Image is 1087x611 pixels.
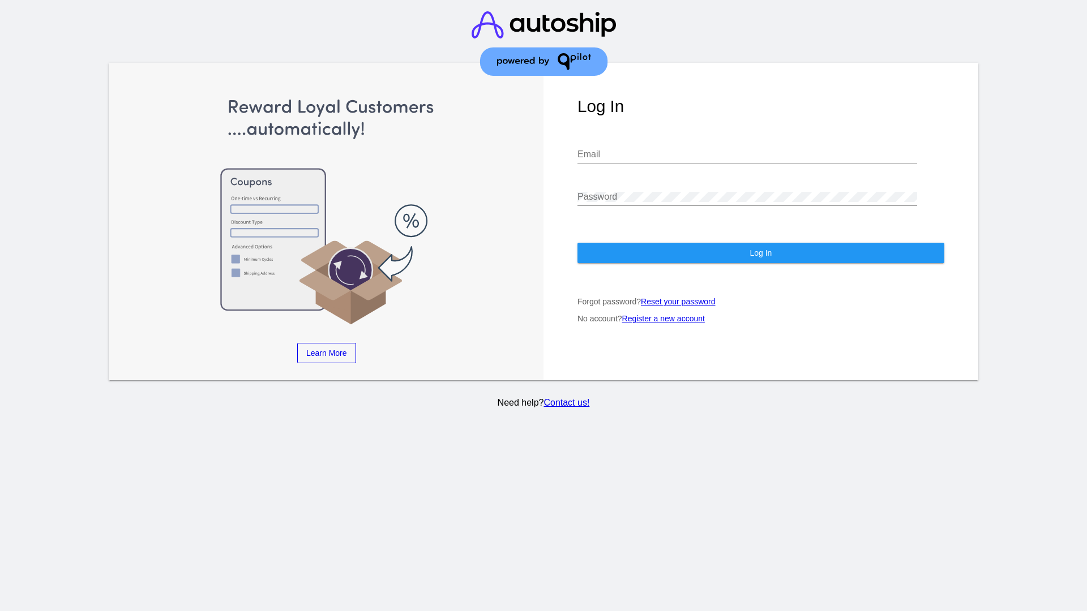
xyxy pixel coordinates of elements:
[750,248,772,257] span: Log In
[306,348,347,358] span: Learn More
[577,97,944,116] h1: Log In
[543,398,589,407] a: Contact us!
[577,149,917,160] input: Email
[641,297,716,306] a: Reset your password
[577,297,944,306] p: Forgot password?
[107,398,981,408] p: Need help?
[577,314,944,323] p: No account?
[577,243,944,263] button: Log In
[297,343,356,363] a: Learn More
[143,97,510,326] img: Apply Coupons Automatically to Scheduled Orders with QPilot
[622,314,705,323] a: Register a new account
